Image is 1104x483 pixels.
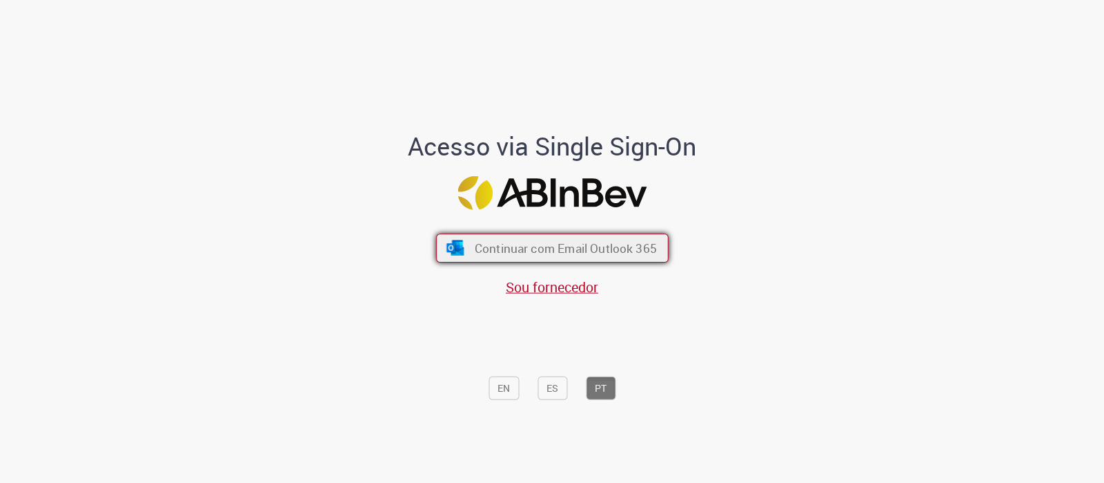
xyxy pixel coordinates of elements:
a: Sou fornecedor [506,277,598,296]
button: ES [538,377,567,400]
h1: Acesso via Single Sign-On [361,133,744,160]
button: PT [586,377,615,400]
button: EN [489,377,519,400]
button: ícone Azure/Microsoft 360 Continuar com Email Outlook 365 [436,234,669,263]
img: ícone Azure/Microsoft 360 [445,240,465,256]
span: Continuar com Email Outlook 365 [474,240,656,256]
img: Logo ABInBev [457,176,647,210]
